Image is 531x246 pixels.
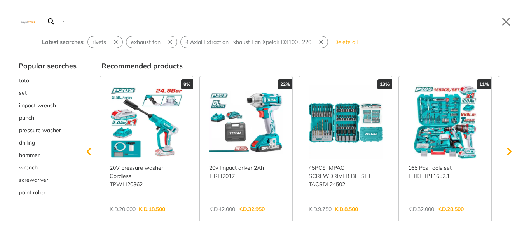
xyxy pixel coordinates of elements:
div: Latest searches: [42,38,84,46]
svg: Search [47,17,56,26]
svg: Scroll left [81,144,97,159]
button: Select suggestion: drilling [19,136,77,149]
div: Suggestion: hammer [19,149,77,161]
button: Select suggestion: pressure washer [19,124,77,136]
div: Suggestion: drilling [19,136,77,149]
div: 11% [477,79,491,89]
button: Select suggestion: hammer [19,149,77,161]
input: Search… [61,12,495,31]
button: Select suggestion: rivets [88,36,111,48]
button: Select suggestion: screwdriver [19,174,77,186]
span: impact wrench [19,101,56,110]
button: Select suggestion: impact wrench [19,99,77,112]
span: punch [19,114,34,122]
button: Remove suggestion: rivets [111,36,122,48]
button: Select suggestion: 4 Axial Extraction Exhaust Fan Xpelair DX100 , 220 [181,36,316,48]
div: Suggestion: exhaust fan [126,36,177,48]
button: Delete all [331,36,361,48]
button: Select suggestion: exhaust fan [126,36,165,48]
button: Remove suggestion: exhaust fan [165,36,177,48]
svg: Scroll right [501,144,517,159]
div: Suggestion: paint roller [19,186,77,199]
div: 22% [278,79,292,89]
span: total [19,77,30,85]
span: paint roller [19,188,45,197]
div: Suggestion: screwdriver [19,174,77,186]
span: 4 Axial Extraction Exhaust Fan Xpelair DX100 , 220 [185,38,311,46]
button: Select suggestion: punch [19,112,77,124]
div: Suggestion: set [19,87,77,99]
div: Suggestion: wrench [19,161,77,174]
svg: Remove suggestion: rivets [112,38,119,45]
span: screwdriver [19,176,48,184]
div: Suggestion: 4 Axial Extraction Exhaust Fan Xpelair DX100 , 220 [180,36,328,48]
span: set [19,89,27,97]
svg: Remove suggestion: exhaust fan [167,38,174,45]
button: Select suggestion: total [19,74,77,87]
span: wrench [19,164,38,172]
button: Remove suggestion: 4 Axial Extraction Exhaust Fan Xpelair DX100 , 220 [316,36,328,48]
span: drilling [19,139,35,147]
button: Select suggestion: wrench [19,161,77,174]
span: exhaust fan [131,38,161,46]
div: Suggestion: punch [19,112,77,124]
svg: Remove suggestion: 4 Axial Extraction Exhaust Fan Xpelair DX100 , 220 [318,38,325,45]
span: pressure washer [19,126,61,134]
button: Select suggestion: set [19,87,77,99]
button: Select suggestion: paint roller [19,186,77,199]
img: Close [19,20,37,23]
div: Suggestion: impact wrench [19,99,77,112]
button: Close [500,16,512,28]
div: 8% [181,79,193,89]
div: Suggestion: total [19,74,77,87]
div: Popular searches [19,61,77,71]
span: rivets [93,38,106,46]
span: hammer [19,151,40,159]
div: Suggestion: rivets [87,36,123,48]
div: Suggestion: pressure washer [19,124,77,136]
div: 13% [377,79,392,89]
div: Recommended products [101,61,512,71]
